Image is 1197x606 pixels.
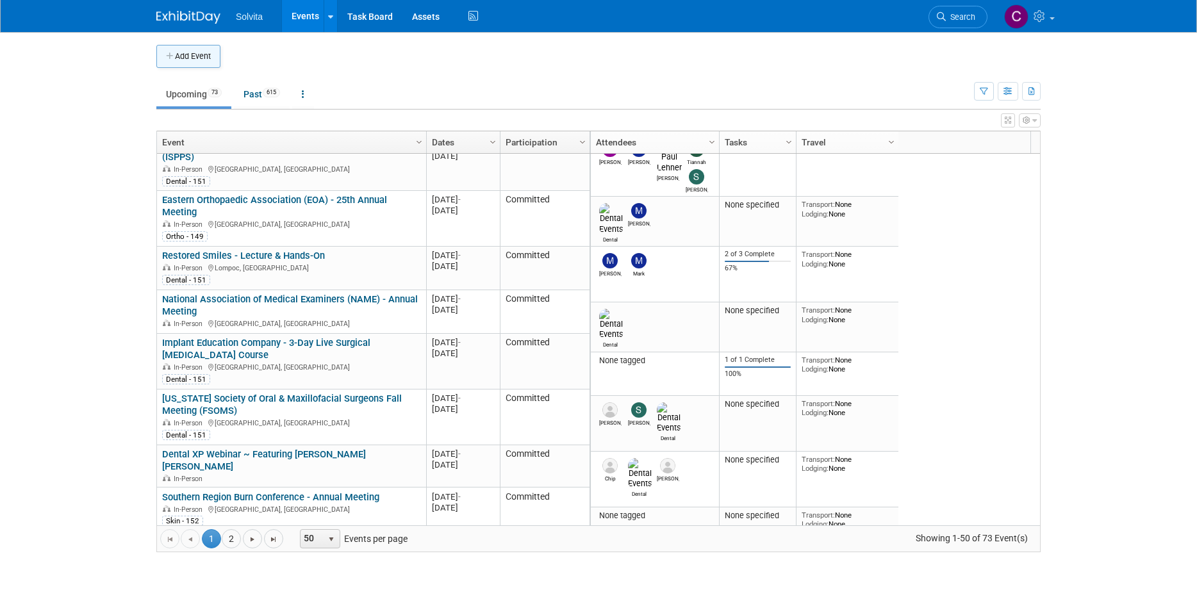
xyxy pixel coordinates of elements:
[247,534,258,545] span: Go to the next page
[596,511,714,521] div: None tagged
[500,487,590,531] td: Committed
[631,253,647,268] img: Mark Cassani
[162,430,210,440] div: Dental - 151
[174,475,206,483] span: In-Person
[602,253,618,268] img: Matt Stanton
[596,131,711,153] a: Attendees
[162,218,420,229] div: [GEOGRAPHIC_DATA], [GEOGRAPHIC_DATA]
[596,356,714,366] div: None tagged
[432,348,494,359] div: [DATE]
[500,247,590,290] td: Committed
[162,374,210,384] div: Dental - 151
[802,408,829,417] span: Lodging:
[599,473,622,482] div: Chip Shafer
[802,315,829,324] span: Lodging:
[162,318,420,329] div: [GEOGRAPHIC_DATA], [GEOGRAPHIC_DATA]
[802,306,894,324] div: None None
[802,455,835,464] span: Transport:
[802,250,894,268] div: None None
[689,169,704,184] img: Sharon Smith
[163,165,170,172] img: In-Person Event
[174,165,206,174] span: In-Person
[174,264,206,272] span: In-Person
[156,45,220,68] button: Add Event
[432,261,494,272] div: [DATE]
[802,520,829,528] span: Lodging:
[236,12,263,22] span: Solvita
[686,157,708,165] div: Tiannah Halcomb
[802,131,890,153] a: Travel
[500,136,590,191] td: Committed
[599,268,622,277] div: Matt Stanton
[802,511,894,529] div: None None
[432,304,494,315] div: [DATE]
[660,458,675,473] img: Carlos Martinez
[432,502,494,513] div: [DATE]
[163,363,170,370] img: In-Person Event
[802,464,829,473] span: Lodging:
[234,82,290,106] a: Past615
[599,157,622,165] div: Brandon Woods
[174,505,206,514] span: In-Person
[577,137,588,147] span: Column Settings
[599,203,623,234] img: Dental Events
[628,268,650,277] div: Mark Cassani
[162,176,210,186] div: Dental - 151
[432,250,494,261] div: [DATE]
[222,529,241,548] a: 2
[162,448,366,472] a: Dental XP Webinar ~ Featuring [PERSON_NAME] [PERSON_NAME]
[725,131,788,153] a: Tasks
[725,250,791,259] div: 2 of 3 Complete
[802,511,835,520] span: Transport:
[802,250,835,259] span: Transport:
[162,504,420,514] div: [GEOGRAPHIC_DATA], [GEOGRAPHIC_DATA]
[432,448,494,459] div: [DATE]
[174,363,206,372] span: In-Person
[162,231,208,242] div: Ortho - 149
[486,131,500,151] a: Column Settings
[202,529,221,548] span: 1
[458,195,461,204] span: -
[162,491,379,503] a: Southern Region Burn Conference - Annual Meeting
[506,131,581,153] a: Participation
[802,200,894,218] div: None None
[432,337,494,348] div: [DATE]
[725,264,791,273] div: 67%
[599,418,622,426] div: David Garfinkel
[326,534,336,545] span: select
[904,529,1040,547] span: Showing 1-50 of 73 Event(s)
[268,534,279,545] span: Go to the last page
[458,449,461,459] span: -
[602,402,618,418] img: David Garfinkel
[185,534,195,545] span: Go to the previous page
[784,137,794,147] span: Column Settings
[432,404,494,414] div: [DATE]
[599,340,622,348] div: Dental Events
[156,11,220,24] img: ExhibitDay
[802,259,829,268] span: Lodging:
[162,131,418,153] a: Event
[802,200,835,209] span: Transport:
[885,131,899,151] a: Column Settings
[162,194,387,218] a: Eastern Orthopaedic Association (EOA) - 25th Annual Meeting
[160,529,179,548] a: Go to the first page
[725,370,791,379] div: 100%
[628,489,650,497] div: Dental Events
[163,320,170,326] img: In-Person Event
[500,191,590,247] td: Committed
[802,356,894,374] div: None None
[165,534,175,545] span: Go to the first page
[162,293,418,317] a: National Association of Medical Examiners (NAME) - Annual Meeting
[500,389,590,445] td: Committed
[162,417,420,428] div: [GEOGRAPHIC_DATA], [GEOGRAPHIC_DATA]
[163,419,170,425] img: In-Person Event
[802,399,835,408] span: Transport:
[264,529,283,548] a: Go to the last page
[163,475,170,481] img: In-Person Event
[657,142,682,172] img: Paul Lehner
[725,356,791,364] div: 1 of 1 Complete
[163,505,170,512] img: In-Person Event
[162,275,210,285] div: Dental - 151
[657,173,679,181] div: Paul Lehner
[631,203,647,218] img: Matthew Burns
